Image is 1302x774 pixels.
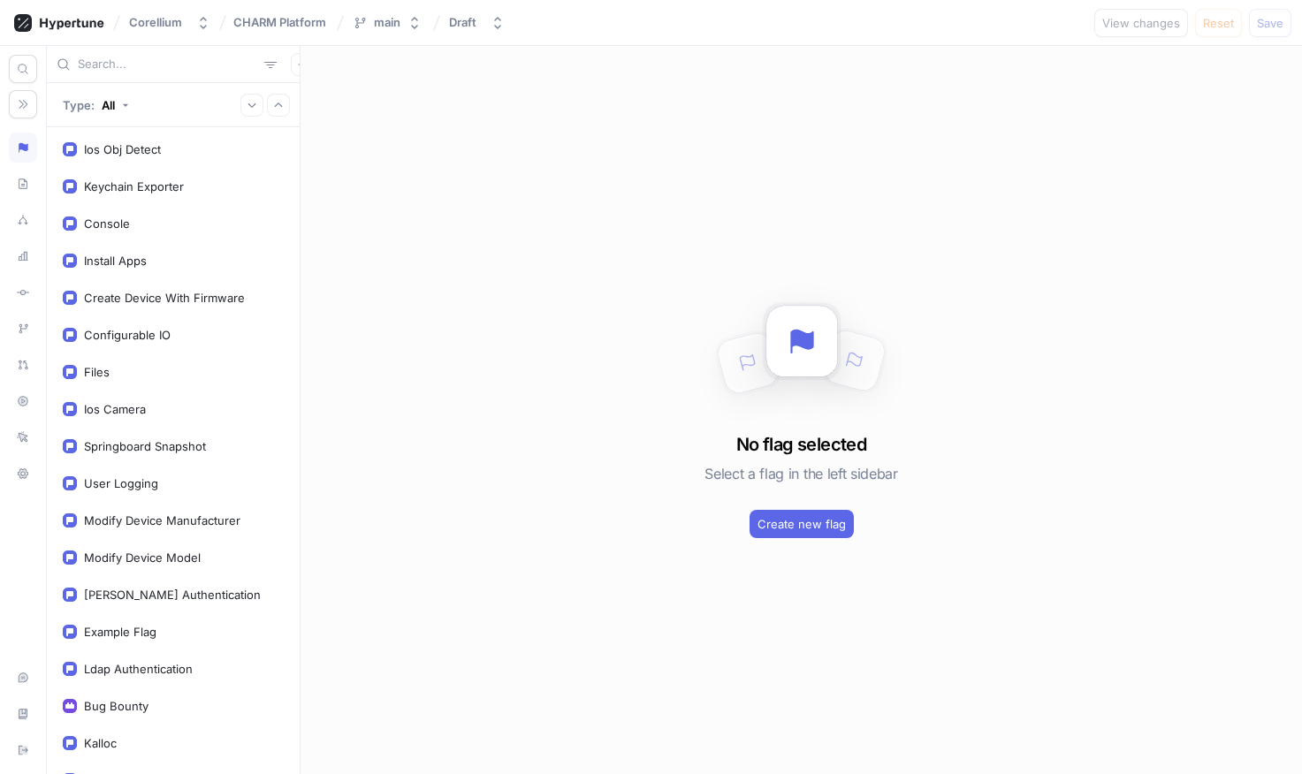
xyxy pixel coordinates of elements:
p: Type: [63,98,95,112]
div: Branches [9,314,37,344]
div: Analytics [9,241,37,271]
div: Experiments [9,205,37,235]
div: Keychain Exporter [84,179,184,193]
div: Example Flag [84,625,156,639]
div: Ios Obj Detect [84,142,161,156]
div: Bug Bounty [84,699,148,713]
div: Diff [9,277,37,307]
button: Expand all [240,94,263,117]
button: Corellium [122,8,217,37]
span: View changes [1102,18,1180,28]
div: Corellium [129,15,182,30]
div: Modify Device Manufacturer [84,513,240,527]
div: Ios Camera [84,402,146,416]
input: Search... [78,56,257,73]
button: Save [1249,9,1291,37]
span: Create new flag [758,519,846,529]
div: Install Apps [84,254,147,268]
div: main [374,15,400,30]
button: Reset [1195,9,1242,37]
div: Files [84,365,110,379]
span: CHARM Platform [233,16,326,28]
div: Ldap Authentication [84,662,193,676]
div: Settings [9,459,37,489]
div: Kalloc [84,736,117,750]
h5: Select a flag in the left sidebar [704,458,897,489]
div: User Logging [84,476,158,490]
button: Type: All [57,89,135,120]
div: Modify Device Model [84,550,201,565]
div: Create Device With Firmware [84,291,245,305]
div: Console [84,216,130,231]
div: Logs [9,422,37,452]
div: Live chat [9,663,37,693]
div: Draft [449,15,476,30]
div: Preview [9,386,37,416]
div: Configurable IO [84,328,171,342]
div: All [102,98,115,112]
div: Pull requests [9,350,37,380]
button: main [346,8,429,37]
button: Create new flag [750,510,854,538]
div: Documentation [9,699,37,729]
div: Springboard Snapshot [84,439,206,453]
div: Sign out [9,735,37,765]
div: Flags [9,133,37,163]
button: Collapse all [267,94,290,117]
span: Save [1257,18,1283,28]
button: Draft [442,8,512,37]
span: Reset [1203,18,1234,28]
div: [PERSON_NAME] Authentication [84,588,261,602]
div: Schema [9,169,37,199]
h3: No flag selected [736,431,866,458]
button: View changes [1094,9,1188,37]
